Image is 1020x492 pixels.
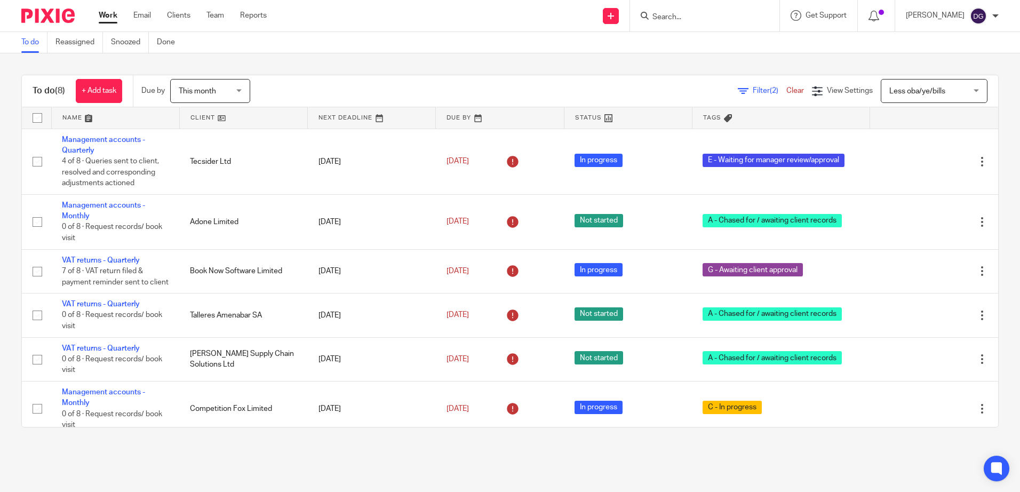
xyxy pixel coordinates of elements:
[133,10,151,21] a: Email
[827,87,873,94] span: View Settings
[179,337,307,381] td: [PERSON_NAME] Supply Chain Solutions Ltd
[62,136,145,154] a: Management accounts - Quarterly
[447,267,469,275] span: [DATE]
[970,7,987,25] img: svg%3E
[703,154,844,167] span: E - Waiting for manager review/approval
[21,32,47,53] a: To do
[308,194,436,249] td: [DATE]
[179,249,307,293] td: Book Now Software Limited
[206,10,224,21] a: Team
[111,32,149,53] a: Snoozed
[62,267,169,286] span: 7 of 8 · VAT return filed & payment reminder sent to client
[62,300,140,308] a: VAT returns - Quarterly
[447,405,469,412] span: [DATE]
[240,10,267,21] a: Reports
[179,194,307,249] td: Adone Limited
[703,115,721,121] span: Tags
[703,214,842,227] span: A - Chased for / awaiting client records
[62,312,162,330] span: 0 of 8 · Request records/ book visit
[308,249,436,293] td: [DATE]
[141,85,165,96] p: Due by
[179,382,307,437] td: Competition Fox Limited
[703,263,803,276] span: G - Awaiting client approval
[76,79,122,103] a: + Add task
[447,157,469,165] span: [DATE]
[62,157,159,187] span: 4 of 8 · Queries sent to client, resolved and corresponding adjustments actioned
[62,410,162,429] span: 0 of 8 · Request records/ book visit
[575,307,623,321] span: Not started
[62,345,140,352] a: VAT returns - Quarterly
[308,129,436,194] td: [DATE]
[575,154,623,167] span: In progress
[167,10,190,21] a: Clients
[55,86,65,95] span: (8)
[575,351,623,364] span: Not started
[62,355,162,374] span: 0 of 8 · Request records/ book visit
[308,293,436,337] td: [DATE]
[703,307,842,321] span: A - Chased for / awaiting client records
[62,257,140,264] a: VAT returns - Quarterly
[33,85,65,97] h1: To do
[770,87,778,94] span: (2)
[447,312,469,319] span: [DATE]
[786,87,804,94] a: Clear
[703,401,762,414] span: C - In progress
[157,32,183,53] a: Done
[447,355,469,363] span: [DATE]
[179,129,307,194] td: Tecsider Ltd
[806,12,847,19] span: Get Support
[906,10,965,21] p: [PERSON_NAME]
[651,13,747,22] input: Search
[308,382,436,437] td: [DATE]
[179,293,307,337] td: Talleres Amenabar SA
[308,337,436,381] td: [DATE]
[62,202,145,220] a: Management accounts - Monthly
[179,88,216,95] span: This month
[575,401,623,414] span: In progress
[99,10,117,21] a: Work
[55,32,103,53] a: Reassigned
[575,263,623,276] span: In progress
[21,9,75,23] img: Pixie
[62,224,162,242] span: 0 of 8 · Request records/ book visit
[447,218,469,226] span: [DATE]
[703,351,842,364] span: A - Chased for / awaiting client records
[575,214,623,227] span: Not started
[889,88,945,95] span: Less oba/ye/bills
[753,87,786,94] span: Filter
[62,388,145,407] a: Management accounts - Monthly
